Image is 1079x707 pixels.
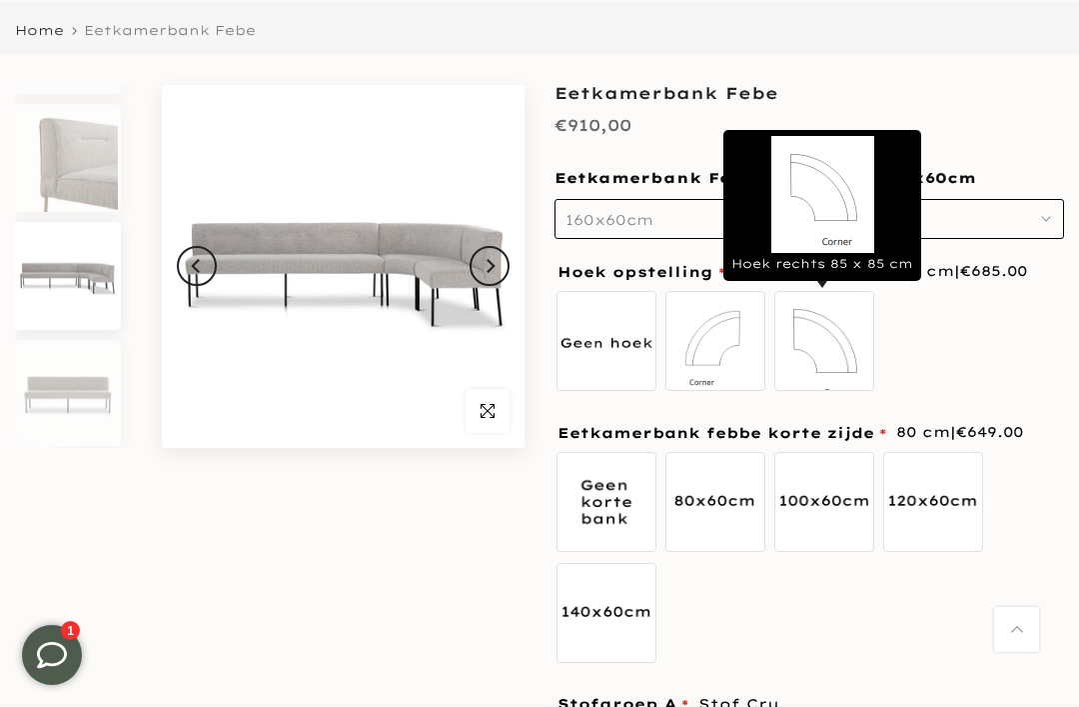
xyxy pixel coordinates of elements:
[554,199,1064,239] button: 160x60cm
[954,262,1027,280] span: |
[554,111,631,140] div: €910,00
[896,420,1023,445] span: 80 cm
[15,24,64,37] a: Home
[771,136,874,253] img: hoek_rechts.png
[84,22,256,38] span: Eetkamerbank Febe
[2,605,102,705] iframe: toggle-frame
[557,426,886,440] span: Eetkamerbank febbe korte zijde
[956,423,1023,441] span: €649.00
[994,607,1039,652] a: Terug naar boven
[470,246,510,286] button: Next
[723,130,921,281] div: Hoek rechts 85 x 85 cm
[554,169,976,187] span: Eetkamerbank Febe lange zijde:
[880,169,976,189] span: 160x60cm
[565,211,653,229] span: 160x60cm
[557,265,725,279] span: Hoek opstelling
[177,246,217,286] button: Previous
[554,85,1064,101] h1: Eetkamerbank Febe
[950,423,1023,441] span: |
[960,262,1027,280] span: €685.00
